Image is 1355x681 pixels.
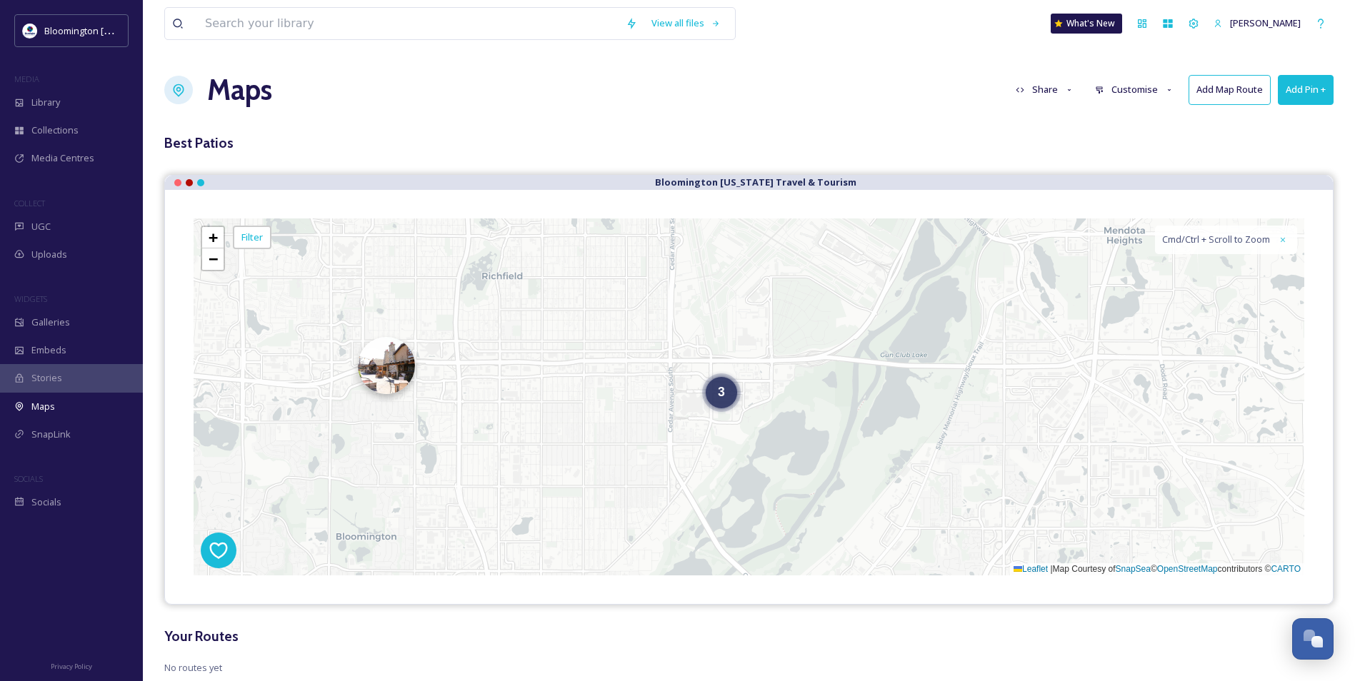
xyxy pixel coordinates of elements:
img: 429649847_804695101686009_1723528578384153789_n.jpg [23,24,37,38]
strong: Bloomington [US_STATE] Travel & Tourism [655,176,856,188]
button: Customise [1088,76,1181,104]
a: Zoom out [202,248,224,270]
span: No routes yet [164,661,1334,675]
img: Marker [358,337,415,394]
span: UGC [31,220,51,233]
span: 3 [718,385,725,399]
span: Socials [31,495,61,509]
span: Stories [31,371,62,385]
span: − [209,250,218,268]
button: Add Pin + [1278,75,1334,104]
button: Add Map Route [1189,75,1271,104]
a: CARTO [1271,564,1301,574]
span: [PERSON_NAME] [1230,16,1301,29]
a: Leaflet [1014,564,1048,574]
span: Media Centres [31,151,94,165]
a: Privacy Policy [51,657,92,674]
h3: Best Patios [164,133,1334,153]
a: [PERSON_NAME] [1206,9,1308,37]
span: MEDIA [14,74,39,84]
span: Bloomington [US_STATE] Travel & Tourism [44,24,223,37]
div: Filter [233,226,271,249]
span: Maps [31,400,55,413]
div: Map Courtesy of © contributors © [1010,563,1304,575]
span: + [209,228,218,246]
span: Cmd/Ctrl + Scroll to Zoom [1162,233,1270,246]
span: Library [31,96,60,109]
span: Galleries [31,316,70,329]
span: Privacy Policy [51,662,92,671]
span: WIDGETS [14,293,47,304]
span: SnapLink [31,428,71,441]
a: View all files [644,9,728,37]
button: Open Chat [1292,618,1334,660]
button: Share [1009,76,1081,104]
span: Embeds [31,343,66,357]
div: 3 [706,377,737,408]
span: | [1050,564,1052,574]
h3: Your Routes [164,626,1334,647]
a: What's New [1051,14,1122,34]
span: Collections [31,123,79,137]
a: SnapSea [1116,564,1151,574]
span: Uploads [31,248,67,261]
input: Search your library [198,8,619,39]
a: OpenStreetMap [1157,564,1218,574]
span: COLLECT [14,198,45,208]
span: SOCIALS [14,473,43,484]
a: Maps [207,69,272,111]
a: Zoom in [202,227,224,248]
